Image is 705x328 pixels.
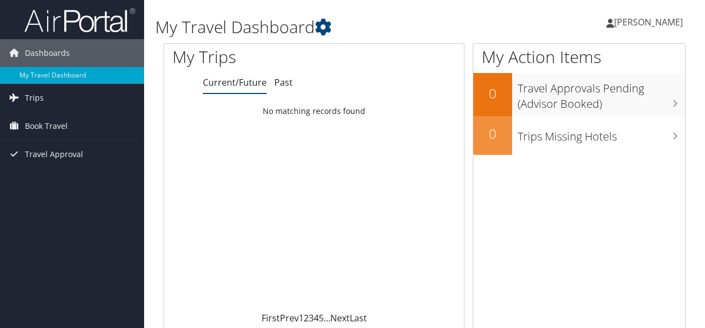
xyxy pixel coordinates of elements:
a: Next [330,312,350,324]
a: 5 [319,312,324,324]
span: … [324,312,330,324]
td: No matching records found [164,101,464,121]
span: Dashboards [25,39,70,67]
span: Travel Approval [25,140,83,168]
a: Past [274,76,293,88]
a: 4 [314,312,319,324]
h2: 0 [473,84,512,103]
a: Last [350,312,367,324]
span: Trips [25,84,44,112]
a: Prev [280,312,299,324]
h1: My Action Items [473,45,685,69]
h2: 0 [473,124,512,143]
a: 1 [299,312,304,324]
a: First [262,312,280,324]
a: 2 [304,312,309,324]
h1: My Travel Dashboard [155,15,514,39]
a: 3 [309,312,314,324]
span: [PERSON_NAME] [614,16,683,28]
a: 0Travel Approvals Pending (Advisor Booked) [473,73,685,116]
a: [PERSON_NAME] [606,6,694,39]
a: Current/Future [203,76,267,88]
a: 0Trips Missing Hotels [473,116,685,155]
h3: Trips Missing Hotels [518,123,685,144]
img: airportal-logo.png [24,7,135,33]
h3: Travel Approvals Pending (Advisor Booked) [518,75,685,112]
h1: My Trips [172,45,331,69]
span: Book Travel [25,112,68,140]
